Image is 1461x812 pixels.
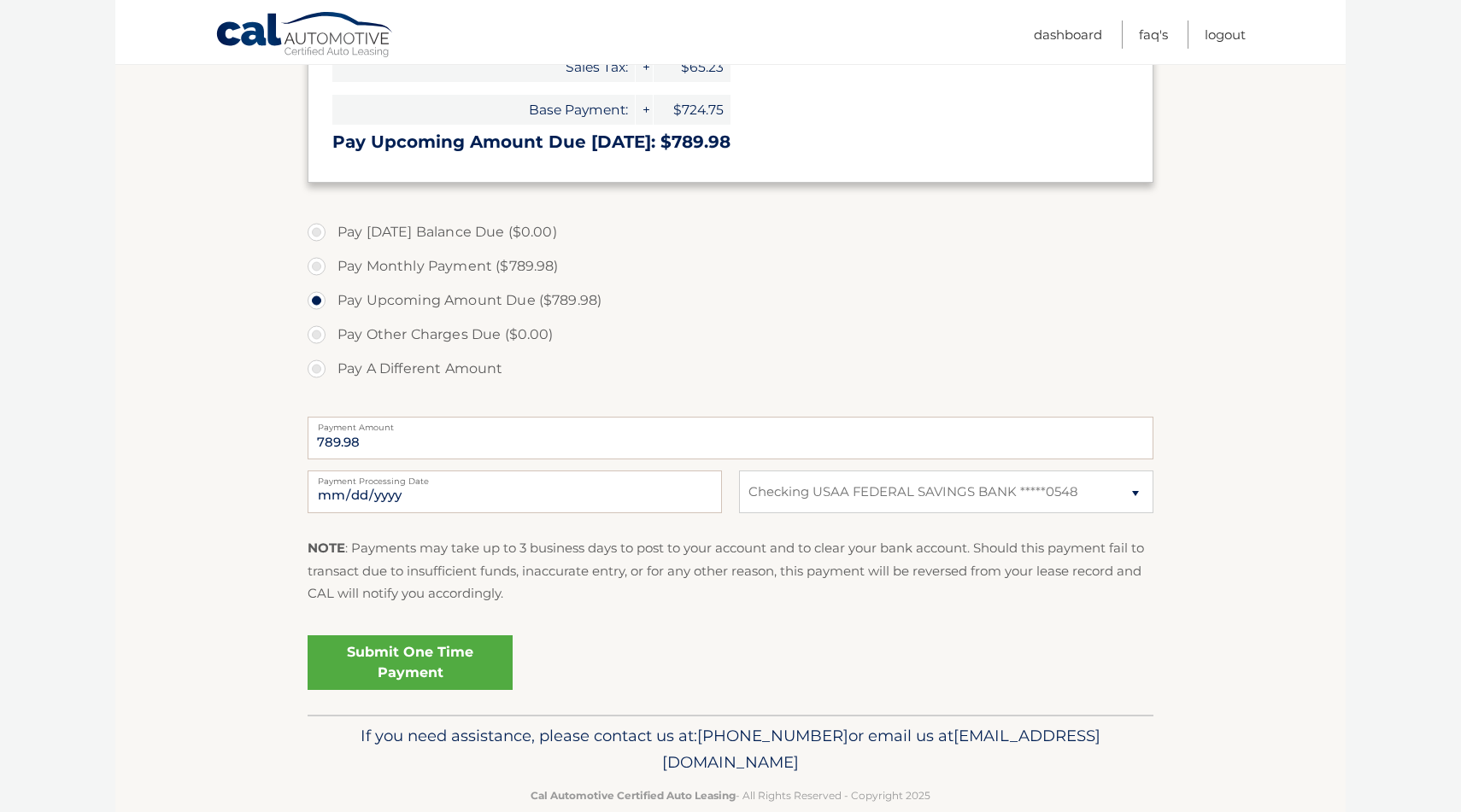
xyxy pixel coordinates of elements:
[697,726,848,745] span: [PHONE_NUMBER]
[308,249,1153,283] label: Pay Monthly Payment ($789.98)
[215,11,395,61] a: Cal Automotive
[308,283,1153,318] label: Pay Upcoming Amount Due ($789.98)
[1139,20,1168,49] a: FAQ's
[531,789,736,802] strong: Cal Automotive Certified Auto Leasing
[332,131,1129,153] h3: Pay Upcoming Amount Due [DATE]: $789.98
[319,786,1142,804] p: - All Rights Reserved - Copyright 2025
[308,417,1153,430] label: Payment Amount
[332,95,635,125] span: Base Payment:
[332,52,635,82] span: Sales Tax:
[654,52,730,82] span: $65.23
[308,215,1153,249] label: Pay [DATE] Balance Due ($0.00)
[636,95,653,125] span: +
[1034,20,1102,49] a: Dashboard
[308,470,722,513] input: Payment Date
[308,537,1153,605] p: : Payments may take up to 3 business days to post to your account and to clear your bank account....
[636,52,653,82] span: +
[308,635,513,690] a: Submit One Time Payment
[308,540,345,556] strong: NOTE
[308,318,1153,352] label: Pay Other Charges Due ($0.00)
[319,722,1142,777] p: If you need assistance, please contact us at: or email us at
[1205,20,1246,49] a: Logout
[308,352,1153,386] label: Pay A Different Amount
[308,470,722,484] label: Payment Processing Date
[654,95,730,125] span: $724.75
[308,417,1153,459] input: Payment Amount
